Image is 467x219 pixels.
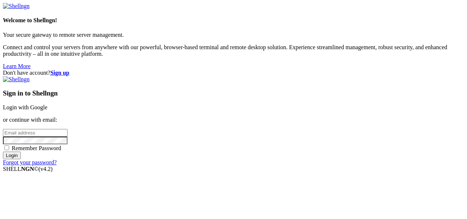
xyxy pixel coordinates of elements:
span: Remember Password [12,145,61,151]
h4: Welcome to Shellngn! [3,17,464,24]
span: SHELL © [3,166,53,172]
p: Your secure gateway to remote server management. [3,32,464,38]
img: Shellngn [3,3,30,9]
input: Email address [3,129,67,137]
input: Login [3,152,21,159]
div: Don't have account? [3,70,464,76]
a: Sign up [50,70,69,76]
p: Connect and control your servers from anywhere with our powerful, browser-based terminal and remo... [3,44,464,57]
a: Login with Google [3,104,47,110]
img: Shellngn [3,76,30,83]
a: Learn More [3,63,31,69]
input: Remember Password [4,145,9,150]
a: Forgot your password? [3,159,57,165]
b: NGN [21,166,34,172]
h3: Sign in to Shellngn [3,89,464,97]
p: or continue with email: [3,117,464,123]
span: 4.2.0 [39,166,53,172]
